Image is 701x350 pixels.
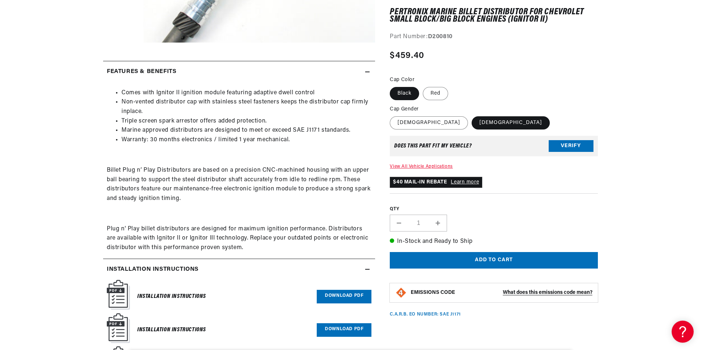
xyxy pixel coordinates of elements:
li: Non-vented distributor cap with stainless steel fasteners keeps the distributor cap firmly inplace. [121,98,371,116]
button: Add to cart [390,252,598,269]
legend: Cap Color [390,76,415,84]
label: [DEMOGRAPHIC_DATA] [390,116,468,130]
label: Red [423,87,448,100]
p: Billet Plug n’ Play Distributors are based on a precision CNC-machined housing with an upper ball... [107,166,371,203]
p: Plug n' Play billet distributors are designed for maximum ignition performance. Distributors are ... [107,225,371,253]
a: Learn more [451,179,479,185]
img: Instruction Manual [107,280,130,310]
li: Comes with Ignitor II ignition module featuring adaptive dwell control [121,88,371,98]
a: Download PDF [317,290,371,303]
h2: Features & Benefits [107,67,176,77]
a: View All Vehicle Applications [390,164,453,169]
label: QTY [390,206,598,212]
strong: D200810 [428,34,453,40]
span: $459.40 [390,49,424,62]
img: Emissions code [395,287,407,299]
h2: Installation instructions [107,265,199,274]
li: Warranty: 30 months electronics / limited 1 year mechanical. [121,135,371,145]
button: Verify [549,140,593,152]
p: $40 MAIL-IN REBATE [390,177,482,188]
div: Part Number: [390,33,598,42]
strong: What does this emissions code mean? [503,290,592,295]
a: Download PDF [317,323,371,337]
li: Triple screen spark arrestor offers added protection. [121,117,371,126]
label: [DEMOGRAPHIC_DATA] [472,116,550,130]
summary: Installation instructions [103,259,375,280]
div: Does This part fit My vehicle? [394,143,472,149]
label: Black [390,87,419,100]
strong: EMISSIONS CODE [411,290,455,295]
p: C.A.R.B. EO Number: SAE J1171 [390,311,461,318]
summary: Features & Benefits [103,61,375,83]
p: In-Stock and Ready to Ship [390,237,598,247]
button: EMISSIONS CODEWhat does this emissions code mean? [411,289,592,296]
h6: Installation Instructions [137,325,206,335]
h1: PerTronix Marine Billet Distributor for Chevrolet Small Block/Big Block Engines (Ignitor II) [390,8,598,23]
legend: Cap Gender [390,105,419,113]
img: Instruction Manual [107,313,130,343]
li: Marine approved distributors are designed to meet or exceed SAE J1171 standards. [121,126,371,135]
h6: Installation Instructions [137,292,206,302]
